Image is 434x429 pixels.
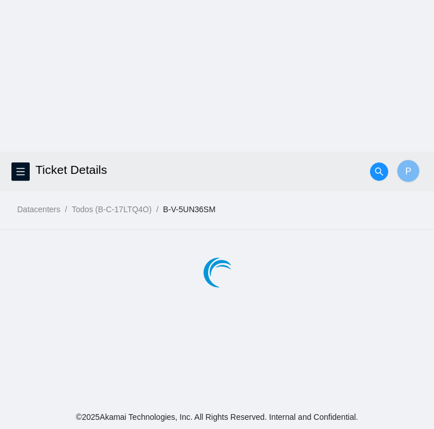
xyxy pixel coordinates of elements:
a: Todos (B-C-17LTQ4O) [71,205,152,214]
span: / [65,205,67,214]
span: P [405,164,412,178]
button: P [397,160,420,182]
h2: Ticket Details [35,152,323,188]
span: menu [12,167,29,176]
a: B-V-5UN36SM [163,205,216,214]
span: search [371,167,388,176]
a: Datacenters [17,205,60,214]
span: / [156,205,158,214]
button: menu [11,162,30,181]
button: search [370,162,388,181]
